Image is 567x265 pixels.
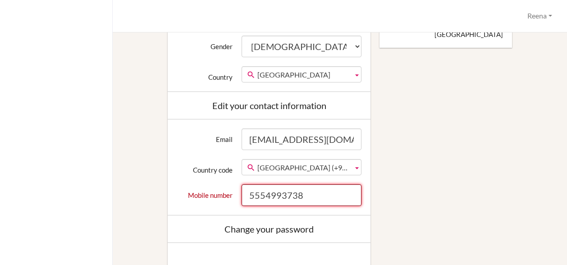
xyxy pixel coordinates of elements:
button: Reena [523,8,556,24]
label: Country code [172,159,237,174]
label: Country [172,66,237,82]
div: Change your password [177,224,361,233]
div: Edit your contact information [177,101,361,110]
label: Email [172,128,237,144]
span: [GEOGRAPHIC_DATA] [257,67,350,83]
label: Gender [172,36,237,51]
span: [GEOGRAPHIC_DATA] (+971) [257,160,350,176]
div: [GEOGRAPHIC_DATA] [434,30,503,39]
label: Mobile number [172,184,237,200]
